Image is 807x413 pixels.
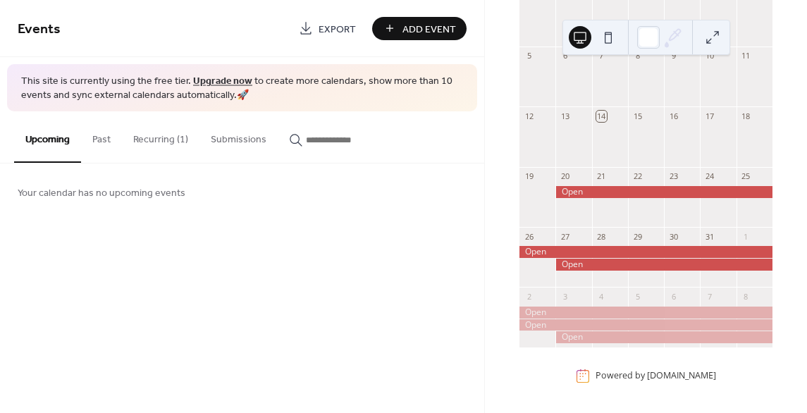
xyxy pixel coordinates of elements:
[560,231,570,242] div: 27
[524,231,534,242] div: 26
[741,51,751,61] div: 11
[647,370,716,382] a: [DOMAIN_NAME]
[560,51,570,61] div: 6
[668,171,679,182] div: 23
[741,111,751,121] div: 18
[741,231,751,242] div: 1
[632,291,643,302] div: 5
[741,291,751,302] div: 8
[596,291,607,302] div: 4
[704,231,715,242] div: 31
[524,171,534,182] div: 19
[81,111,122,161] button: Past
[21,75,463,102] span: This site is currently using the free tier. to create more calendars, show more than 10 events an...
[668,51,679,61] div: 9
[596,171,607,182] div: 21
[14,111,81,163] button: Upcoming
[519,319,772,331] div: Open
[668,231,679,242] div: 30
[704,171,715,182] div: 24
[288,17,366,40] a: Export
[524,51,534,61] div: 5
[632,111,643,121] div: 15
[555,186,772,198] div: Open
[668,111,679,121] div: 16
[704,291,715,302] div: 7
[560,111,570,121] div: 13
[519,246,772,258] div: Open
[193,72,252,91] a: Upgrade now
[741,171,751,182] div: 25
[632,231,643,242] div: 29
[402,22,456,37] span: Add Event
[372,17,467,40] button: Add Event
[199,111,278,161] button: Submissions
[596,111,607,121] div: 14
[596,51,607,61] div: 7
[319,22,356,37] span: Export
[560,291,570,302] div: 3
[668,291,679,302] div: 6
[555,259,772,271] div: Open
[555,331,772,343] div: Open
[524,291,534,302] div: 2
[632,51,643,61] div: 8
[18,186,185,201] span: Your calendar has no upcoming events
[560,171,570,182] div: 20
[632,171,643,182] div: 22
[524,111,534,121] div: 12
[704,111,715,121] div: 17
[596,370,716,382] div: Powered by
[704,51,715,61] div: 10
[519,307,772,319] div: Open
[596,231,607,242] div: 28
[18,16,61,43] span: Events
[122,111,199,161] button: Recurring (1)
